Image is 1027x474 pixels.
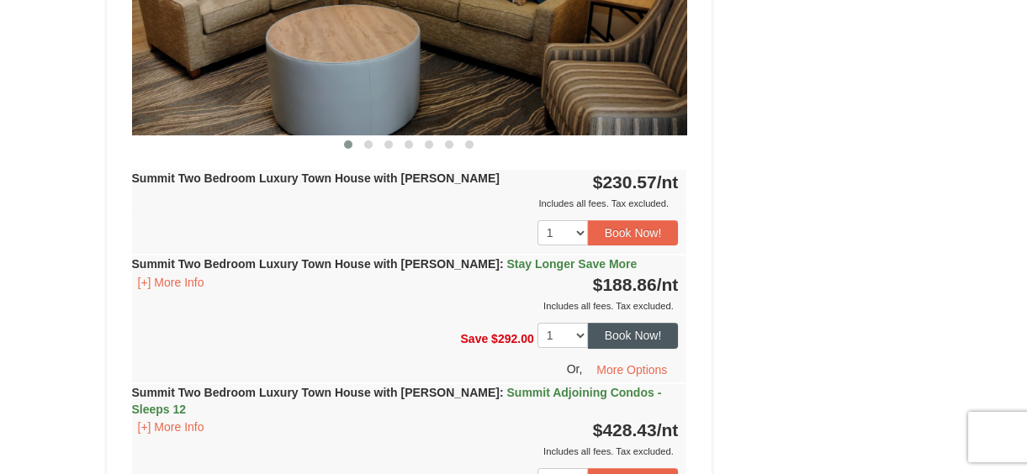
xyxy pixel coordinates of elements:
[657,172,679,192] span: /nt
[460,332,488,345] span: Save
[491,332,534,345] span: $292.00
[657,275,679,294] span: /nt
[500,386,504,399] span: :
[567,361,583,375] span: Or,
[132,257,638,271] strong: Summit Two Bedroom Luxury Town House with [PERSON_NAME]
[132,171,500,185] strong: Summit Two Bedroom Luxury Town House with [PERSON_NAME]
[132,298,679,314] div: Includes all fees. Tax excluded.
[132,418,210,436] button: [+] More Info
[132,386,662,416] span: Summit Adjoining Condos - Sleeps 12
[132,273,210,292] button: [+] More Info
[657,420,679,440] span: /nt
[588,220,679,245] button: Book Now!
[500,257,504,271] span: :
[588,323,679,348] button: Book Now!
[585,357,678,382] button: More Options
[593,172,679,192] strong: $230.57
[593,275,657,294] span: $188.86
[132,195,679,212] div: Includes all fees. Tax excluded.
[132,443,679,460] div: Includes all fees. Tax excluded.
[506,257,637,271] span: Stay Longer Save More
[593,420,657,440] span: $428.43
[132,386,662,416] strong: Summit Two Bedroom Luxury Town House with [PERSON_NAME]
